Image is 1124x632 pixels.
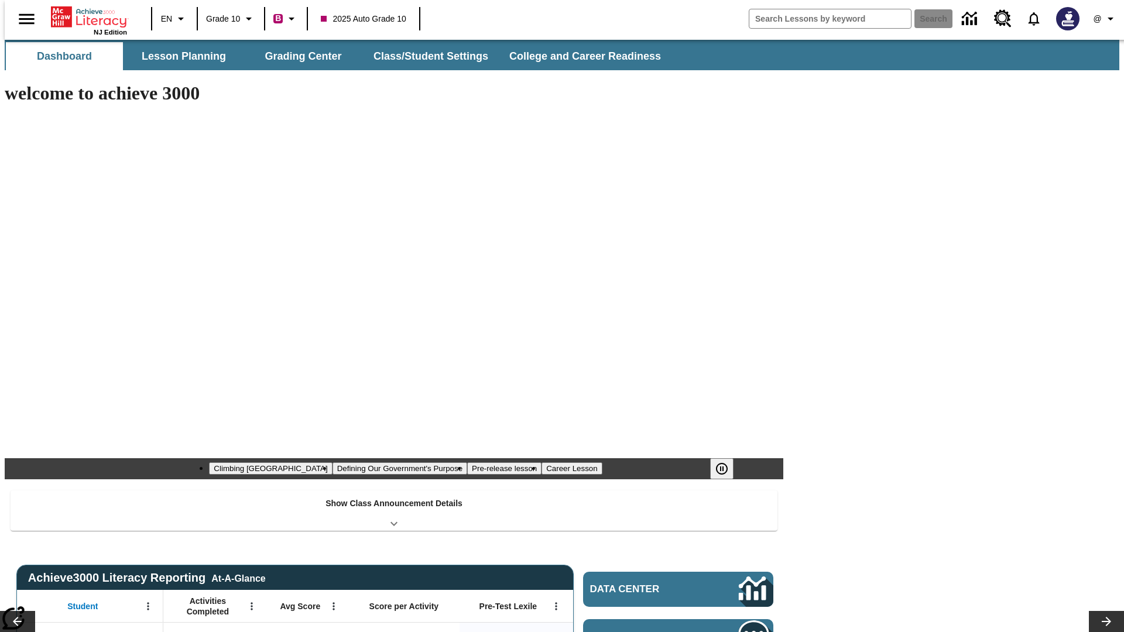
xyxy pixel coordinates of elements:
button: Slide 3 Pre-release lesson [467,462,542,475]
span: Avg Score [280,601,320,612]
button: Open Menu [325,597,342,615]
input: search field [749,9,911,28]
button: Slide 1 Climbing Mount Tai [209,462,332,475]
a: Data Center [955,3,987,35]
button: Language: EN, Select a language [156,8,193,29]
a: Notifications [1019,4,1049,34]
span: Grade 10 [206,13,240,25]
button: Open Menu [243,597,261,615]
span: Data Center [590,583,700,595]
button: Profile/Settings [1087,8,1124,29]
button: College and Career Readiness [500,42,670,70]
span: @ [1093,13,1101,25]
button: Lesson carousel, Next [1089,611,1124,632]
p: Show Class Announcement Details [325,497,462,510]
span: B [275,11,281,26]
span: EN [161,13,172,25]
div: Pause [710,458,745,479]
div: At-A-Glance [211,571,265,584]
a: Data Center [583,572,773,607]
span: Activities Completed [169,596,246,617]
button: Open Menu [547,597,565,615]
button: Class/Student Settings [364,42,498,70]
button: Lesson Planning [125,42,242,70]
a: Resource Center, Will open in new tab [987,3,1019,35]
button: Slide 4 Career Lesson [542,462,602,475]
button: Dashboard [6,42,123,70]
div: Show Class Announcement Details [11,490,777,531]
div: Home [51,4,127,36]
button: Slide 2 Defining Our Government's Purpose [333,462,467,475]
div: SubNavbar [5,42,671,70]
button: Grade: Grade 10, Select a grade [201,8,261,29]
button: Open side menu [9,2,44,36]
button: Select a new avatar [1049,4,1087,34]
button: Boost Class color is violet red. Change class color [269,8,303,29]
span: Achieve3000 Literacy Reporting [28,571,266,585]
img: Avatar [1056,7,1080,30]
button: Grading Center [245,42,362,70]
button: Open Menu [139,597,157,615]
span: Pre-Test Lexile [479,601,537,612]
span: Student [67,601,98,612]
span: 2025 Auto Grade 10 [321,13,406,25]
h1: welcome to achieve 3000 [5,83,783,104]
span: NJ Edition [94,29,127,36]
span: Score per Activity [369,601,439,612]
button: Pause [710,458,734,479]
div: SubNavbar [5,40,1119,70]
a: Home [51,5,127,29]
